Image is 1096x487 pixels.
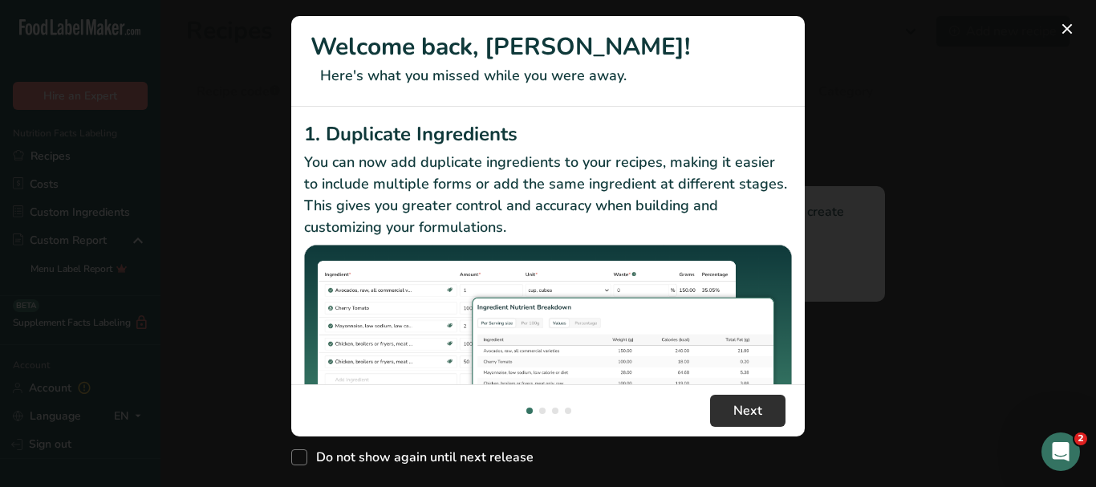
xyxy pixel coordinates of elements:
[307,449,534,465] span: Do not show again until next release
[304,245,792,427] img: Duplicate Ingredients
[1074,432,1087,445] span: 2
[311,29,785,65] h1: Welcome back, [PERSON_NAME]!
[733,401,762,420] span: Next
[304,120,792,148] h2: 1. Duplicate Ingredients
[710,395,785,427] button: Next
[1041,432,1080,471] iframe: Intercom live chat
[311,65,785,87] p: Here's what you missed while you were away.
[304,152,792,238] p: You can now add duplicate ingredients to your recipes, making it easier to include multiple forms...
